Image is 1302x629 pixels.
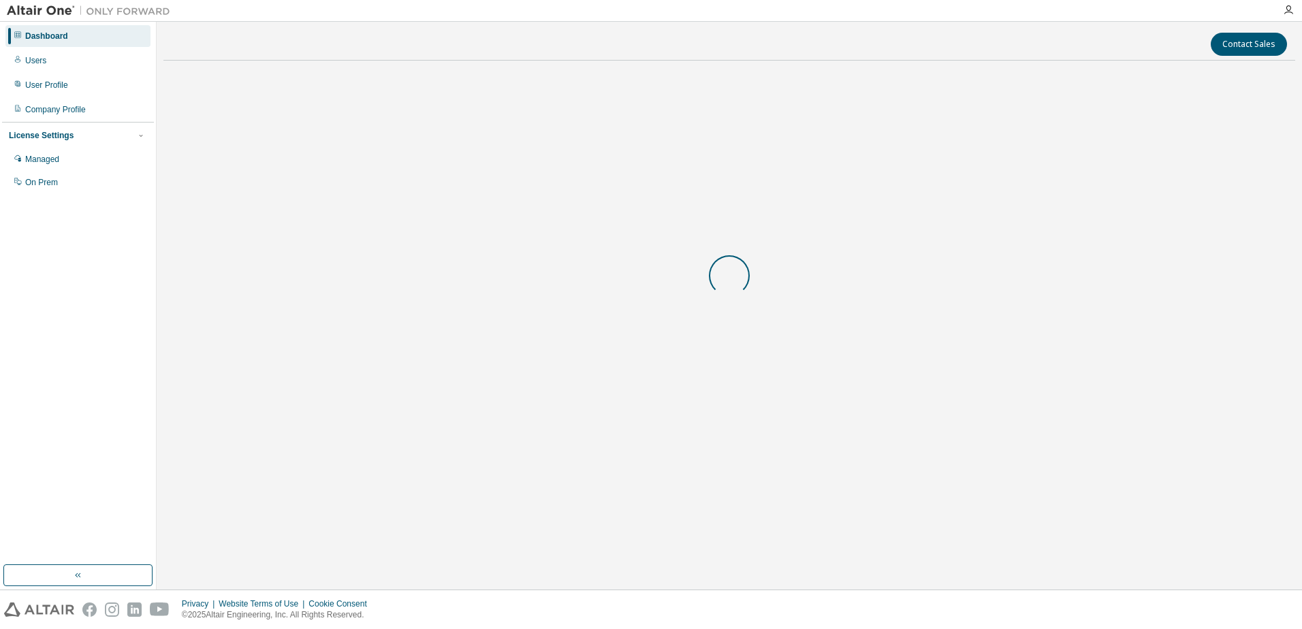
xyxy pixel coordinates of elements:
div: License Settings [9,130,74,141]
img: linkedin.svg [127,602,142,617]
div: Company Profile [25,104,86,115]
div: Dashboard [25,31,68,42]
div: User Profile [25,80,68,91]
button: Contact Sales [1211,33,1287,56]
img: instagram.svg [105,602,119,617]
div: Cookie Consent [308,598,375,609]
div: Privacy [182,598,219,609]
img: facebook.svg [82,602,97,617]
img: altair_logo.svg [4,602,74,617]
img: Altair One [7,4,177,18]
p: © 2025 Altair Engineering, Inc. All Rights Reserved. [182,609,375,621]
img: youtube.svg [150,602,170,617]
div: Website Terms of Use [219,598,308,609]
div: Users [25,55,46,66]
div: Managed [25,154,59,165]
div: On Prem [25,177,58,188]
